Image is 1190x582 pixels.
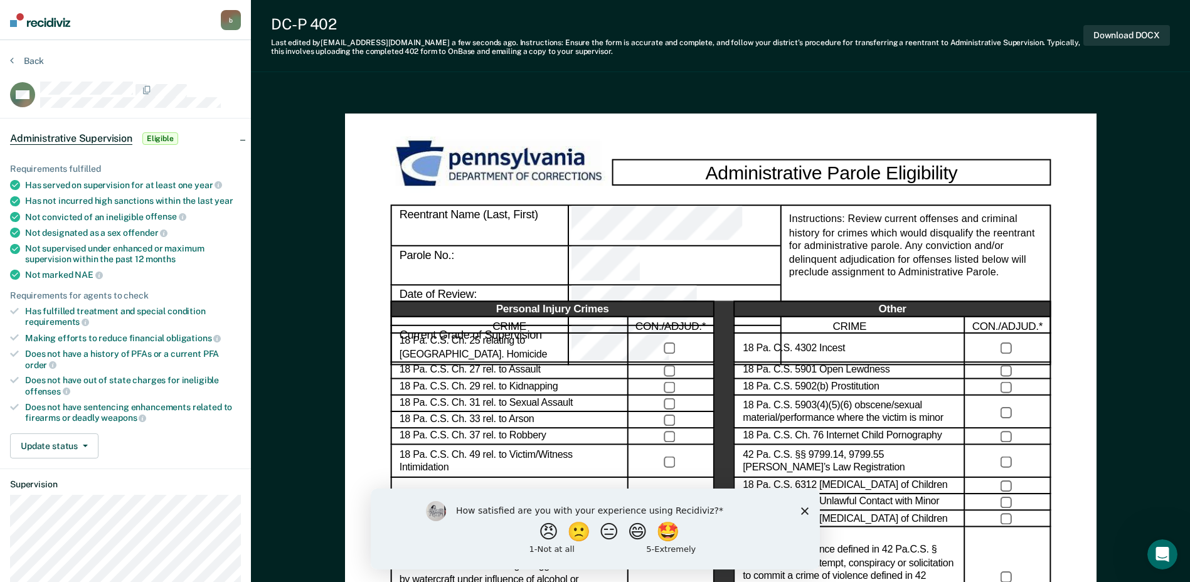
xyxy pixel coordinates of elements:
div: CRIME [390,317,628,334]
label: 18 Pa. C.S. 4302 Incest [743,342,845,355]
button: Back [10,55,44,66]
div: Not convicted of an ineligible [25,211,241,223]
span: offenses [25,386,70,396]
div: Parole No.: [569,246,780,285]
label: 18 Pa. C.S. Ch. 37 rel. to Robbery [399,430,546,443]
div: Making efforts to reduce financial [25,332,241,344]
div: Other [734,301,1051,317]
span: obligations [166,333,221,343]
span: requirements [25,317,89,327]
label: 18 Pa. C.S. 6318 Unlawful Contact with Minor [743,496,939,509]
label: 42 Pa. C.S. §§ 9799.14, 9799.55 [PERSON_NAME]’s Law Registration [743,448,956,475]
div: Not supervised under enhanced or maximum supervision within the past 12 [25,243,241,265]
label: 18 Pa. C.S. 6320 [MEDICAL_DATA] of Children [743,512,947,526]
label: 18 Pa. C.S. Ch. 29 rel. to Kidnapping [399,381,558,394]
div: Instructions: Review current offenses and criminal history for crimes which would disqualify the ... [780,205,1051,365]
span: Administrative Supervision [10,132,132,145]
label: 18 Pa. C.S. Ch. 25 relating to [GEOGRAPHIC_DATA]. Homicide [399,335,619,361]
div: Reentrant Name (Last, First) [390,205,568,246]
div: Not designated as a sex [25,227,241,238]
iframe: Intercom live chat [1147,539,1177,569]
span: Eligible [142,132,178,145]
span: weapons [101,413,146,423]
div: Reentrant Name (Last, First) [569,205,780,246]
div: Requirements fulfilled [10,164,241,174]
div: Last edited by [EMAIL_ADDRESS][DOMAIN_NAME] . Instructions: Ensure the form is accurate and compl... [271,38,1083,56]
label: 18 Pa. C.S. Ch. 33 rel. to Arson [399,413,534,426]
div: Has fulfilled treatment and special condition [25,306,241,327]
div: Does not have out of state charges for ineligible [25,375,241,396]
div: Does not have sentencing enhancements related to firearms or deadly [25,402,241,423]
div: Date of Review: [390,285,568,325]
button: Download DOCX [1083,25,1170,46]
div: CON./ADJUD.* [628,317,714,334]
label: 18 Pa. C.S. Ch. 27 rel. to Assault [399,364,540,378]
div: Requirements for agents to check [10,290,241,301]
label: 18 Pa. C.S. 6312 [MEDICAL_DATA] of Children [743,479,947,492]
label: 18 Pa. C.S. Ch. 31 rel. to Sexual Assault [399,397,572,410]
span: year [194,180,222,190]
span: offender [123,228,168,238]
dt: Supervision [10,479,241,490]
img: Recidiviz [10,13,70,27]
span: NAE [75,270,102,280]
div: Not marked [25,269,241,280]
label: 18 Pa. C.S. Ch. 76 Internet Child Pornography [743,430,942,443]
div: Has not incurred high sanctions within the last [25,196,241,206]
div: Personal Injury Crimes [390,301,714,317]
div: Administrative Parole Eligibility [612,159,1051,186]
div: Does not have a history of PFAs or a current PFA order [25,349,241,370]
iframe: Survey by Kim from Recidiviz [371,489,820,569]
div: DC-P 402 [271,15,1083,33]
label: 18 Pa. C.S. 5902(b) Prostitution [743,381,879,394]
label: 18 Pa. C.S. 5903(4)(5)(6) obscene/sexual material/performance where the victim is minor [743,399,956,425]
div: CRIME [734,317,965,334]
button: Update status [10,433,98,458]
button: b [221,10,241,30]
div: Has served on supervision for at least one [25,179,241,191]
div: CON./ADJUD.* [965,317,1051,334]
span: a few seconds ago [452,38,516,47]
div: Parole No.: [390,246,568,285]
span: year [215,196,233,206]
div: Date of Review: [569,285,780,325]
label: 18 Pa. C.S. 5901 Open Lewdness [743,364,890,378]
span: offense [146,211,186,221]
span: months [146,254,176,264]
img: PDOC Logo [390,136,612,192]
label: 18 Pa. C.S. Ch. 49 rel. to Victim/Witness Intimidation [399,448,619,475]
